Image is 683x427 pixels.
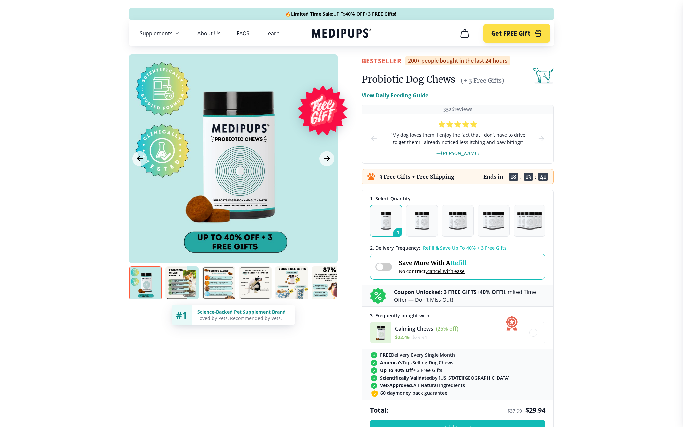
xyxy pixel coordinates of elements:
strong: America’s [380,359,402,366]
h1: Probiotic Dog Chews [362,73,455,85]
span: $ 29.94 [412,334,427,340]
span: 3 . Frequently bought with: [370,312,431,319]
span: Refill [450,259,467,267]
b: Coupon Unlocked: 3 FREE GIFTS [394,288,477,296]
span: Total: [370,406,389,415]
span: + 3 Free Gifts [380,367,442,373]
span: Refill & Save Up To 40% + 3 Free Gifts [423,245,507,251]
img: Pack of 1 - Natural Dog Supplements [381,212,391,230]
span: 🔥 UP To + [285,11,396,17]
img: Probiotic Dog Chews | Natural Dog Supplements [312,266,345,299]
span: “ My dog loves them. I enjoy the fact that I don’t have to drive to get them! I already noticed l... [389,131,527,146]
span: 2 . Delivery Frequency: [370,245,420,251]
button: Supplements [140,29,181,37]
p: 3526 reviews [443,106,472,113]
img: Probiotic Dog Chews | Natural Dog Supplements [275,266,308,299]
button: Get FREE Gift [483,24,550,43]
span: Save More With A [399,259,467,267]
a: Medipups [312,27,371,41]
a: About Us [197,30,221,37]
span: 18 [509,173,518,181]
span: #1 [176,309,187,321]
span: Top-Selling Dog Chews [380,359,453,366]
span: — [PERSON_NAME] [436,150,480,156]
span: 1 [393,228,406,240]
span: 13 [524,173,533,181]
div: 1. Select Quantity: [370,195,545,202]
div: 200+ people bought in the last 24 hours [405,56,510,65]
span: $ 22.46 [395,334,410,340]
span: money back guarantee [380,390,447,396]
img: Pack of 4 - Natural Dog Supplements [483,212,504,230]
span: (+ 3 Free Gifts) [461,77,504,84]
div: Loved by Pets, Recommended by Vets. [197,315,290,321]
button: 1 [370,205,402,237]
span: : [520,173,522,180]
span: Delivery Every Single Month [380,352,455,358]
a: FAQS [237,30,249,37]
button: cart [457,25,473,41]
strong: Up To 40% Off [380,367,413,373]
img: Pack of 3 - Natural Dog Supplements [449,212,467,230]
img: Pack of 5 - Natural Dog Supplements [517,212,542,230]
img: Pack of 2 - Natural Dog Supplements [415,212,429,230]
span: (25% off) [436,325,458,332]
span: All-Natural Ingredients [380,382,465,388]
span: Get FREE Gift [491,30,530,37]
span: : [535,173,537,180]
span: $ 29.94 [525,406,545,415]
div: Science-Backed Pet Supplement Brand [197,309,290,315]
strong: Scientifically Validated [380,375,432,381]
span: Calming Chews [395,325,433,332]
span: BestSeller [362,56,401,65]
img: Probiotic Dog Chews | Natural Dog Supplements [239,266,272,299]
p: 3 Free Gifts + Free Shipping [379,173,454,180]
img: Probiotic Dog Chews | Natural Dog Supplements [165,266,199,299]
span: $ 37.99 [507,408,522,414]
strong: FREE [380,352,391,358]
button: Next Image [319,151,334,166]
img: Probiotic Dog Chews | Natural Dog Supplements [129,266,162,299]
p: Ends in [483,173,503,180]
p: View Daily Feeding Guide [362,91,428,99]
p: + Limited Time Offer — Don’t Miss Out! [394,288,545,304]
button: next-slide [537,114,545,163]
button: Previous Image [132,151,147,166]
button: prev-slide [370,114,378,163]
b: 40% OFF! [480,288,504,296]
span: Supplements [140,30,173,37]
span: cancel with ease [427,268,465,274]
span: by [US_STATE][GEOGRAPHIC_DATA] [380,375,510,381]
span: 41 [538,173,548,181]
span: No contract, [399,268,467,274]
img: Probiotic Dog Chews | Natural Dog Supplements [202,266,235,299]
img: Calming Chews - Medipups [370,322,391,343]
strong: 60 day [380,390,395,396]
a: Learn [265,30,280,37]
strong: Vet-Approved, [380,382,413,388]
